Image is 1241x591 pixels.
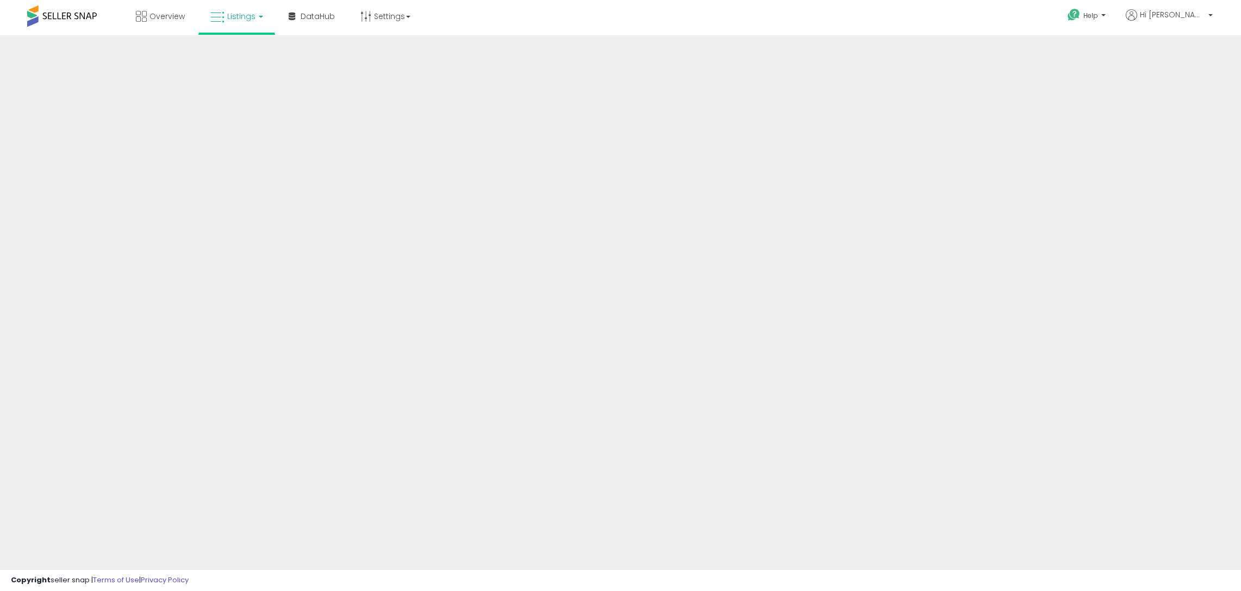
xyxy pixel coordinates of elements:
span: Overview [149,11,185,22]
a: Hi [PERSON_NAME] [1126,9,1213,34]
i: Get Help [1067,8,1081,22]
span: Hi [PERSON_NAME] [1140,9,1205,20]
span: Listings [227,11,255,22]
span: Help [1083,11,1098,20]
span: DataHub [301,11,335,22]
